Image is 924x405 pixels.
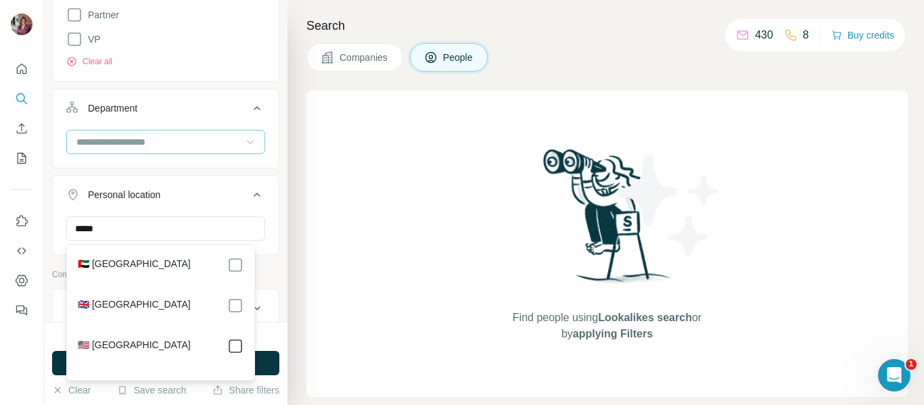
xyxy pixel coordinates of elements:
[88,188,160,201] div: Personal location
[598,312,692,323] span: Lookalikes search
[11,14,32,35] img: Avatar
[11,116,32,141] button: Enrich CSV
[83,32,101,46] span: VP
[443,51,474,64] span: People
[878,359,910,391] iframe: Intercom live chat
[499,310,715,342] span: Find people using or by
[11,87,32,111] button: Search
[11,57,32,81] button: Quick start
[306,16,908,35] h4: Search
[212,383,279,397] button: Share filters
[11,209,32,233] button: Use Surfe on LinkedIn
[52,268,279,281] p: Company information
[755,27,773,43] p: 430
[607,145,729,266] img: Surfe Illustration - Stars
[573,328,653,339] span: applying Filters
[11,146,32,170] button: My lists
[11,239,32,263] button: Use Surfe API
[52,383,91,397] button: Clear
[11,298,32,323] button: Feedback
[52,351,279,375] button: Run search
[53,292,279,325] button: Company
[340,51,389,64] span: Companies
[831,26,894,45] button: Buy credits
[78,297,191,314] label: 🇬🇧 [GEOGRAPHIC_DATA]
[83,8,119,22] span: Partner
[53,92,279,130] button: Department
[906,359,917,370] span: 1
[78,257,191,273] label: 🇦🇪 [GEOGRAPHIC_DATA]
[78,338,191,354] label: 🇺🇸 [GEOGRAPHIC_DATA]
[11,268,32,293] button: Dashboard
[53,178,279,216] button: Personal location
[88,101,137,115] div: Department
[117,383,186,397] button: Save search
[803,27,809,43] p: 8
[537,145,678,296] img: Surfe Illustration - Woman searching with binoculars
[66,55,112,68] button: Clear all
